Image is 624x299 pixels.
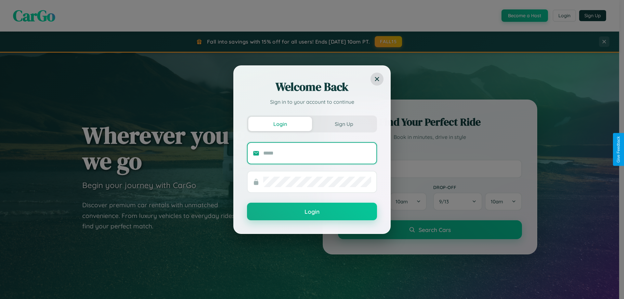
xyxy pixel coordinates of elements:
[247,203,377,220] button: Login
[247,98,377,106] p: Sign in to your account to continue
[248,117,312,131] button: Login
[616,136,621,163] div: Give Feedback
[247,79,377,95] h2: Welcome Back
[312,117,376,131] button: Sign Up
